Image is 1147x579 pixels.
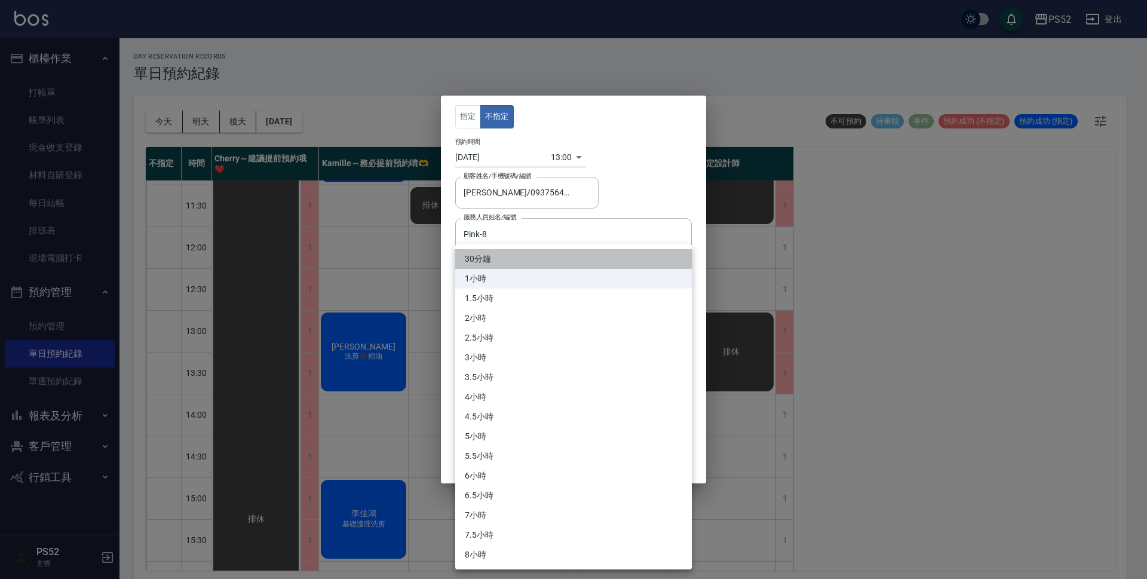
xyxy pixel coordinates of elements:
[455,486,692,506] li: 6.5小時
[455,446,692,466] li: 5.5小時
[455,545,692,565] li: 8小時
[455,269,692,289] li: 1小時
[455,427,692,446] li: 5小時
[455,525,692,545] li: 7.5小時
[455,466,692,486] li: 6小時
[455,328,692,348] li: 2.5小時
[455,308,692,328] li: 2小時
[455,506,692,525] li: 7小時
[455,387,692,407] li: 4小時
[455,249,692,269] li: 30分鐘
[455,407,692,427] li: 4.5小時
[455,367,692,387] li: 3.5小時
[455,348,692,367] li: 3小時
[455,289,692,308] li: 1.5小時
